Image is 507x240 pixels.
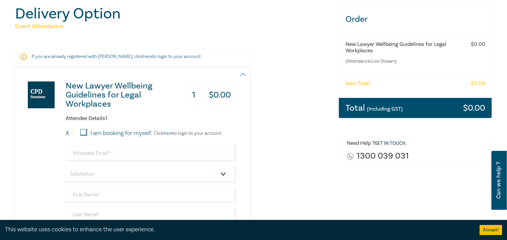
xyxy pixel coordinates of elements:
p: Click to login to your account. [152,131,222,136]
img: New Lawyer Wellbeing Guidelines for Legal Workplaces [28,81,55,108]
h6: Item Total [345,80,370,87]
button: Accept cookies [480,225,502,235]
h3: Order [339,5,492,33]
h6: $ 0.00 [470,80,485,87]
h6: New Lawyer Wellbeing Guidelines for Legal Workplaces [345,41,458,54]
a: here [143,54,152,60]
h3: Total [345,104,403,112]
h5: Event Attendance [15,22,330,31]
a: 1300 039 031 [356,152,408,161]
small: (Including GST) [367,106,403,112]
small: (Attendance: Live Stream ) [345,58,458,65]
a: Get in touch [375,140,405,146]
span: Can we help ? [495,155,502,206]
input: First Name* [66,187,236,203]
p: If you are already registered with [PERSON_NAME], click to login to your account [31,53,233,60]
h6: $ 0.00 [470,41,485,48]
div: This website uses cookies to enhance the user experience. [5,225,469,234]
h1: Delivery Option [15,5,330,22]
h6: Need Help ? . [347,140,487,147]
input: Last Name* [66,206,236,223]
small: 1 [71,131,73,136]
h6: Attendee Details 1 [66,115,236,122]
h3: New Lawyer Wellbeing Guidelines for Legal Workplaces [66,81,176,109]
a: here [164,130,173,136]
h3: $ 0.00 [463,104,485,112]
h3: $ 0.00 [203,86,236,104]
input: Attendee Email* [66,145,236,161]
label: I am booking for myself. [90,129,152,138]
h3: 1 [187,86,201,104]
